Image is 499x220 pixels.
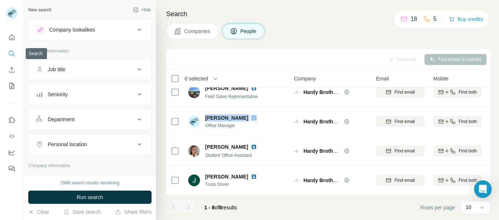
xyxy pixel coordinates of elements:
img: Avatar [188,145,200,157]
img: LinkedIn logo [251,174,257,180]
span: [PERSON_NAME] [205,173,248,180]
button: Company lookalikes [29,21,151,39]
button: Find both [433,145,482,156]
img: LinkedIn logo [251,85,257,91]
span: 8 [219,205,222,210]
span: Find both [459,177,477,184]
img: Avatar [188,116,200,127]
p: 10 [466,203,471,211]
img: Logo of Hardy Brothers Wholesale [294,89,300,95]
span: Find email [394,118,415,125]
span: Mobile [433,75,448,82]
span: People [240,28,257,35]
span: Find email [394,177,415,184]
img: Avatar [188,86,200,98]
span: [PERSON_NAME] [205,114,248,122]
button: Buy credits [449,14,483,24]
button: Search [6,47,18,60]
p: 18 [411,15,417,24]
img: Avatar [188,174,200,186]
button: Find both [433,116,482,127]
span: Student Office Assistant [205,153,252,158]
button: Find email [376,116,425,127]
div: New search [28,7,51,13]
div: 1988 search results remaining [61,180,120,186]
span: Hardy Brothers Wholesale [303,177,368,183]
h4: Search [166,9,490,19]
span: Hardy Brothers Wholesale [303,119,368,125]
button: Use Surfe API [6,130,18,143]
button: Find both [433,175,482,186]
button: Hide [128,4,156,15]
img: Logo of Hardy Brothers Wholesale [294,119,300,125]
span: Company [294,75,316,82]
button: Dashboard [6,146,18,159]
p: Company information [28,162,152,169]
span: Find both [459,118,477,125]
img: LinkedIn logo [251,144,257,150]
span: 0 selected [185,75,208,82]
button: Job title [29,61,151,78]
button: Feedback [6,162,18,175]
span: of [215,205,219,210]
span: Truck Driver [205,181,266,188]
span: Office Manager [205,122,266,129]
button: Save search [63,208,101,216]
button: Share filters [115,208,152,216]
div: Job title [48,66,65,73]
span: Email [376,75,389,82]
span: Rows per page [420,204,455,211]
button: My lists [6,79,18,93]
button: Personal location [29,136,151,153]
button: Clear [28,208,49,216]
div: Open Intercom Messenger [474,180,492,198]
button: Find email [376,175,425,186]
span: Find email [394,148,415,154]
button: Find email [376,145,425,156]
div: Department [48,116,74,123]
button: Use Surfe on LinkedIn [6,113,18,127]
div: Seniority [48,91,68,98]
div: Company lookalikes [49,26,95,33]
p: Personal information [28,48,152,54]
button: Department [29,111,151,128]
button: Find both [433,87,482,98]
img: Logo of Hardy Brothers Wholesale [294,148,300,154]
span: [PERSON_NAME] [205,84,248,92]
span: Find email [394,89,415,95]
img: LinkedIn logo [251,115,257,121]
span: Hardy Brothers Wholesale [303,148,368,154]
img: Logo of Hardy Brothers Wholesale [294,177,300,183]
span: Find both [459,148,477,154]
span: results [204,205,237,210]
p: 5 [433,15,437,24]
span: 1 - 8 [204,205,215,210]
span: Field Sales Representative [205,94,258,99]
button: Enrich CSV [6,63,18,76]
button: Run search [28,191,152,204]
div: Personal location [48,141,87,148]
button: Quick start [6,31,18,44]
button: Find email [376,87,425,98]
button: Seniority [29,86,151,103]
span: [PERSON_NAME] [205,143,248,151]
span: Hardy Brothers Wholesale [303,89,368,95]
span: Run search [77,194,103,201]
span: Companies [184,28,211,35]
span: Find both [459,89,477,95]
